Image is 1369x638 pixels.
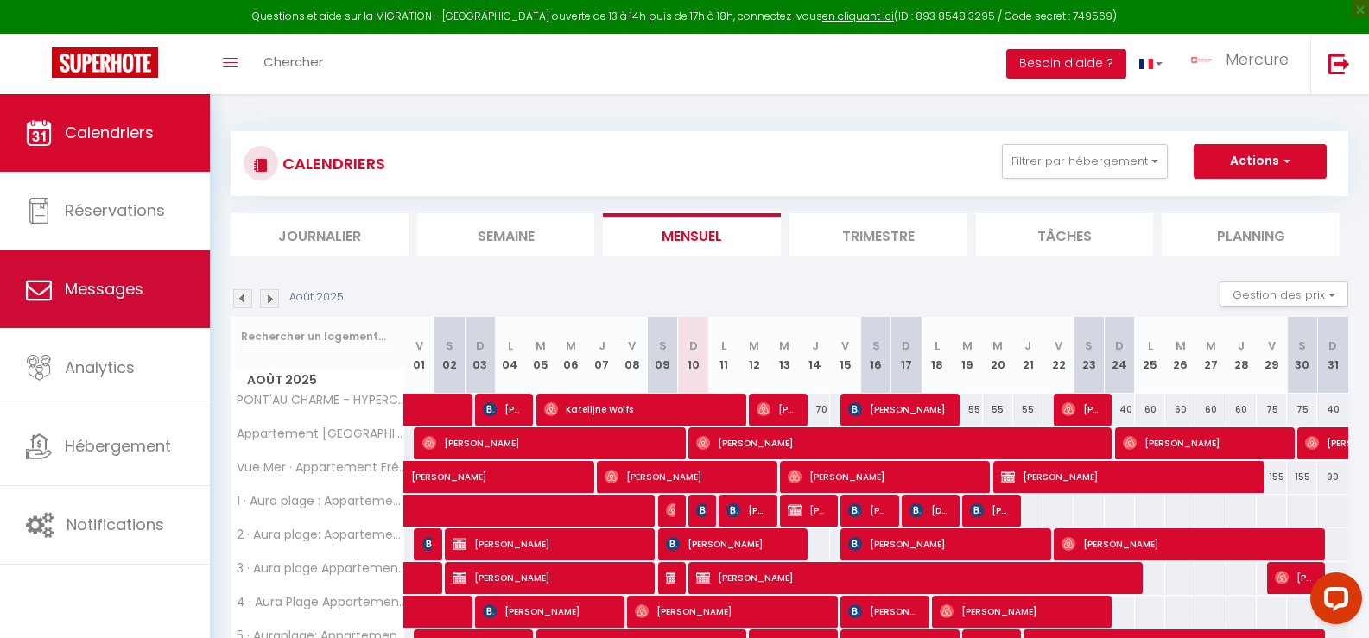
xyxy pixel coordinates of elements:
[1085,338,1093,354] abbr: S
[841,338,849,354] abbr: V
[1206,338,1216,354] abbr: M
[812,338,819,354] abbr: J
[411,452,650,484] span: [PERSON_NAME]
[1176,338,1186,354] abbr: M
[689,338,698,354] abbr: D
[544,393,736,426] span: Katelijne Wolfs
[1055,338,1062,354] abbr: V
[65,199,165,221] span: Réservations
[1165,394,1195,426] div: 60
[970,494,1011,527] span: [PERSON_NAME]
[617,317,647,394] th: 08
[1001,460,1253,493] span: [PERSON_NAME]
[1317,317,1348,394] th: 31
[962,338,973,354] abbr: M
[1317,461,1348,493] div: 90
[1275,561,1315,594] span: [PERSON_NAME]
[1287,394,1317,426] div: 75
[696,494,707,527] span: [PERSON_NAME]
[678,317,708,394] th: 10
[1105,394,1135,426] div: 40
[770,317,800,394] th: 13
[234,528,407,541] span: 2 · Aura plage: Appartement Sunrise
[422,527,433,560] span: [PERSON_NAME]
[422,426,675,459] span: [PERSON_NAME]
[788,460,979,493] span: [PERSON_NAME]
[234,427,407,440] span: Appartement [GEOGRAPHIC_DATA]
[1135,317,1165,394] th: 25
[1296,565,1369,638] iframe: LiveChat chat widget
[1195,394,1226,426] div: 60
[848,595,919,628] span: [PERSON_NAME]
[289,289,344,306] p: Août 2025
[666,494,676,527] span: [PERSON_NAME]
[800,317,830,394] th: 14
[749,338,759,354] abbr: M
[65,278,143,300] span: Messages
[453,561,644,594] span: [PERSON_NAME]
[234,495,407,508] span: 1 · Aura plage : Appartement neuf : SUN
[599,338,605,354] abbr: J
[1298,338,1306,354] abbr: S
[830,317,860,394] th: 15
[434,317,465,394] th: 02
[1024,338,1031,354] abbr: J
[52,47,158,78] img: Super Booking
[234,461,407,474] span: Vue Mer · Appartement Fréjus Plage,1 Ch
[666,561,676,594] span: [PERSON_NAME]
[952,394,982,426] div: 55
[983,394,1013,426] div: 55
[1013,317,1043,394] th: 21
[935,338,940,354] abbr: L
[1123,426,1284,459] span: [PERSON_NAME]
[696,561,1130,594] span: [PERSON_NAME]
[404,461,434,494] a: [PERSON_NAME]
[1115,338,1124,354] abbr: D
[603,213,781,256] li: Mensuel
[1194,144,1327,179] button: Actions
[779,338,789,354] abbr: M
[278,144,385,183] h3: CALENDRIERS
[1002,144,1168,179] button: Filtrer par hébergement
[1148,338,1153,354] abbr: L
[872,338,880,354] abbr: S
[1135,394,1165,426] div: 60
[605,460,766,493] span: [PERSON_NAME]
[659,338,667,354] abbr: S
[1013,394,1043,426] div: 55
[417,213,595,256] li: Semaine
[628,338,636,354] abbr: V
[556,317,586,394] th: 06
[1226,317,1257,394] th: 28
[721,338,726,354] abbr: L
[446,338,453,354] abbr: S
[822,9,894,23] a: en cliquant ici
[1220,281,1348,307] button: Gestion des prix
[909,494,950,527] span: [DATE][PERSON_NAME]
[483,595,614,628] span: [PERSON_NAME]
[1257,317,1287,394] th: 29
[65,435,171,457] span: Hébergement
[263,53,323,71] span: Chercher
[1165,317,1195,394] th: 26
[526,317,556,394] th: 05
[1188,57,1214,64] img: ...
[495,317,525,394] th: 04
[789,213,967,256] li: Trimestre
[940,595,1101,628] span: [PERSON_NAME]
[788,494,828,527] span: [PERSON_NAME]
[415,338,423,354] abbr: V
[536,338,546,354] abbr: M
[708,317,738,394] th: 11
[1105,317,1135,394] th: 24
[1238,338,1245,354] abbr: J
[1062,393,1102,426] span: [PERSON_NAME]
[1287,461,1317,493] div: 155
[1257,394,1287,426] div: 75
[976,213,1154,256] li: Tâches
[231,368,403,393] span: Août 2025
[1226,48,1289,70] span: Mercure
[1268,338,1276,354] abbr: V
[738,317,769,394] th: 12
[848,393,949,426] span: [PERSON_NAME]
